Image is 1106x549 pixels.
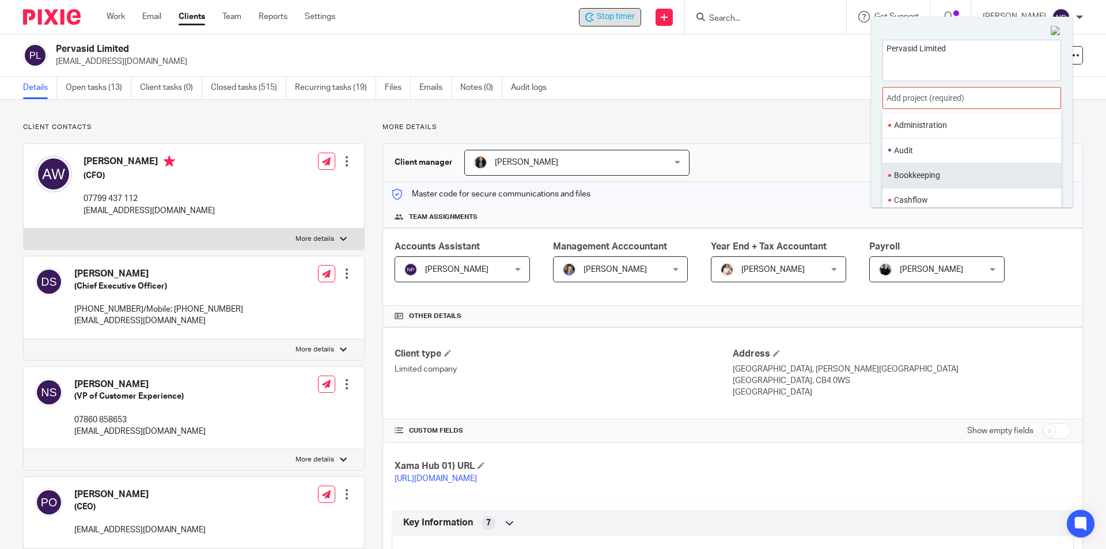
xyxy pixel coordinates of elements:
label: Show empty fields [967,425,1033,437]
li: Favorite [1044,192,1058,208]
p: More details [296,234,334,244]
h4: Client type [395,348,733,360]
span: 7 [486,517,491,529]
p: [EMAIL_ADDRESS][DOMAIN_NAME] [84,205,215,217]
a: Client tasks (0) [140,77,202,99]
li: Favorite [1044,168,1058,183]
p: More details [382,123,1083,132]
a: Notes (0) [460,77,502,99]
h4: Address [733,348,1071,360]
span: Other details [409,312,461,321]
ul: Bookkeeping [882,163,1061,188]
p: [EMAIL_ADDRESS][DOMAIN_NAME] [74,315,243,327]
a: Team [222,11,241,22]
span: [PERSON_NAME] [425,266,488,274]
h2: Pervasid Limited [56,43,752,55]
p: 07799 437 112 [84,193,215,205]
span: [PERSON_NAME] [584,266,647,274]
img: Pixie [23,9,81,25]
img: svg%3E [35,268,63,296]
span: Accounts Assistant [395,242,480,251]
h4: [PERSON_NAME] [74,489,206,501]
img: svg%3E [35,156,72,192]
a: Recurring tasks (19) [295,77,376,99]
p: [PHONE_NUMBER]/Mobile: [PHONE_NUMBER] [74,304,243,315]
p: Limited company [395,364,733,375]
span: [PERSON_NAME] [900,266,963,274]
a: Email [142,11,161,22]
h4: CUSTOM FIELDS [395,426,733,436]
li: Audit [894,145,1044,157]
img: svg%3E [404,263,418,277]
img: Close [1051,26,1061,36]
p: More details [296,345,334,354]
a: Clients [179,11,205,22]
img: 1530183611242%20(1).jpg [562,263,576,277]
p: [GEOGRAPHIC_DATA] [733,387,1071,398]
p: Master code for secure communications and files [392,188,590,200]
span: [PERSON_NAME] [495,158,558,166]
h4: [PERSON_NAME] [84,156,215,170]
h5: (VP of Customer Experience) [74,391,206,402]
a: Details [23,77,57,99]
p: More details [296,455,334,464]
a: [URL][DOMAIN_NAME] [395,475,477,483]
i: Primary [164,156,175,167]
img: svg%3E [1052,8,1070,26]
span: Payroll [869,242,900,251]
h5: (CEO) [74,501,206,513]
ul: Administration [882,113,1061,138]
a: Settings [305,11,335,22]
h5: (Chief Executive Officer) [74,281,243,292]
p: [PERSON_NAME] [983,11,1046,22]
h4: [PERSON_NAME] [74,268,243,280]
span: Management Acccountant [553,242,667,251]
p: [EMAIL_ADDRESS][DOMAIN_NAME] [56,56,926,67]
li: Bookkeeping [894,169,1044,181]
p: 07860 858653 [74,414,206,426]
a: Files [385,77,411,99]
span: Team assignments [409,213,478,222]
h3: Client manager [395,157,453,168]
h4: [PERSON_NAME] [74,378,206,391]
a: Reports [259,11,287,22]
li: Cashflow [894,194,1044,206]
li: Favorite [1044,118,1058,133]
span: Stop timer [597,11,635,23]
li: Favorite [1044,142,1058,158]
img: svg%3E [35,378,63,406]
p: Client contacts [23,123,365,132]
span: Year End + Tax Accountant [711,242,827,251]
p: [EMAIL_ADDRESS][DOMAIN_NAME] [74,524,206,536]
span: [PERSON_NAME] [741,266,805,274]
h4: Xama Hub 01) URL [395,460,733,472]
li: Administration [894,119,1044,131]
ul: Audit [882,138,1061,162]
a: Emails [419,77,452,99]
img: svg%3E [35,489,63,516]
h5: (CFO) [84,170,215,181]
img: svg%3E [23,43,47,67]
input: Search [708,14,812,24]
p: [GEOGRAPHIC_DATA], CB4 0WS [733,375,1071,387]
img: martin-hickman.jpg [474,156,487,169]
textarea: Pervasid Limited [883,40,1060,78]
span: Key Information [403,517,473,529]
span: Get Support [874,13,919,21]
a: Open tasks (13) [66,77,131,99]
a: Work [107,11,125,22]
img: nicky-partington.jpg [878,263,892,277]
a: Audit logs [511,77,555,99]
img: Kayleigh%20Henson.jpeg [720,263,734,277]
a: Closed tasks (515) [211,77,286,99]
p: [EMAIL_ADDRESS][DOMAIN_NAME] [74,426,206,437]
ul: Cashflow [882,188,1061,213]
div: Pervasid Limited [579,8,641,26]
p: [GEOGRAPHIC_DATA], [PERSON_NAME][GEOGRAPHIC_DATA] [733,364,1071,375]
